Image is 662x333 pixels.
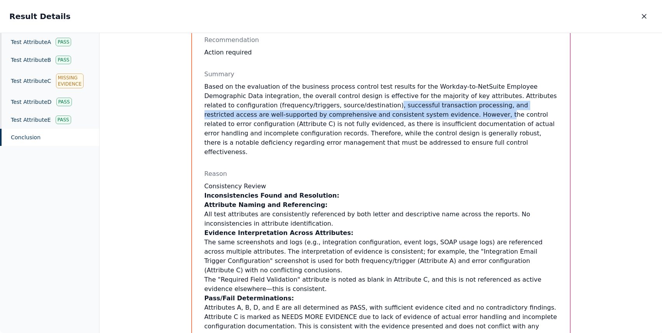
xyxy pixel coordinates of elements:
p: All test attributes are consistently referenced by both letter and descriptive name across the re... [204,200,557,228]
li: Attributes A, B, D, and E are all determined as PASS, with sufficient evidence cited and no contr... [204,303,557,312]
div: Pass [56,98,72,106]
div: Pass [56,116,71,124]
p: Reason [204,169,557,179]
strong: Pass/Fail Determinations: [204,294,294,302]
div: Action required [204,48,557,57]
h2: Consistency Review [204,182,557,191]
p: Summary [204,70,557,79]
strong: Inconsistencies Found and Resolution: [204,192,339,199]
p: Based on the evaluation of the business process control test results for the Workday-to-NetSuite ... [204,82,557,157]
strong: Attribute Naming and Referencing: [204,201,328,209]
h2: Result Details [9,11,70,22]
div: Pass [56,38,71,46]
li: The "Required Field Validation" attribute is noted as blank in Attribute C, and this is not refer... [204,275,557,294]
div: Pass [56,56,71,64]
div: Missing Evidence [56,74,84,88]
li: The same screenshots and logs (e.g., integration configuration, event logs, SOAP usage logs) are ... [204,238,557,275]
strong: Evidence Interpretation Across Attributes: [204,229,354,237]
p: Recommendation [204,35,557,45]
